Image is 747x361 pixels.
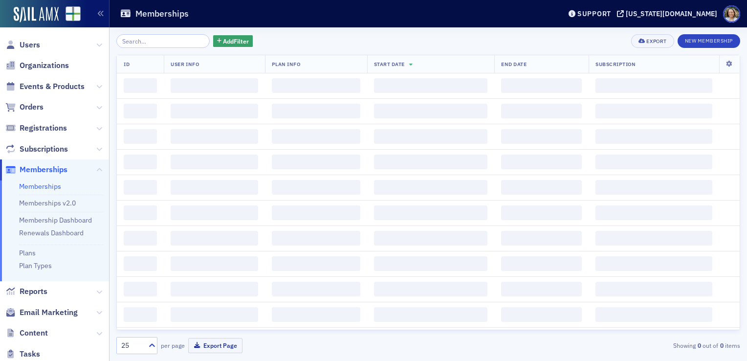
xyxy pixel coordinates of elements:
[124,231,157,246] span: ‌
[374,307,488,322] span: ‌
[116,34,210,48] input: Search…
[374,155,488,169] span: ‌
[171,256,258,271] span: ‌
[501,307,582,322] span: ‌
[718,341,725,350] strong: 0
[374,61,405,68] span: Start Date
[171,104,258,118] span: ‌
[124,256,157,271] span: ‌
[171,129,258,144] span: ‌
[20,307,78,318] span: Email Marketing
[501,231,582,246] span: ‌
[19,182,61,191] a: Memberships
[124,104,157,118] span: ‌
[595,129,712,144] span: ‌
[5,81,85,92] a: Events & Products
[374,104,488,118] span: ‌
[678,34,740,48] button: New Membership
[20,164,67,175] span: Memberships
[595,231,712,246] span: ‌
[272,61,301,68] span: Plan Info
[272,256,360,271] span: ‌
[124,307,157,322] span: ‌
[501,256,582,271] span: ‌
[272,155,360,169] span: ‌
[171,282,258,296] span: ‌
[501,180,582,195] span: ‌
[539,341,740,350] div: Showing out of items
[66,6,81,22] img: SailAMX
[696,341,703,350] strong: 0
[272,104,360,118] span: ‌
[124,61,130,68] span: ID
[374,180,488,195] span: ‌
[20,286,47,297] span: Reports
[577,9,611,18] div: Support
[188,338,242,353] button: Export Page
[272,205,360,220] span: ‌
[5,60,69,71] a: Organizations
[595,180,712,195] span: ‌
[121,340,143,351] div: 25
[595,205,712,220] span: ‌
[213,35,253,47] button: AddFilter
[20,60,69,71] span: Organizations
[20,40,40,50] span: Users
[20,81,85,92] span: Events & Products
[171,61,199,68] span: User Info
[20,102,44,113] span: Orders
[374,231,488,246] span: ‌
[171,155,258,169] span: ‌
[161,341,185,350] label: per page
[272,78,360,93] span: ‌
[171,307,258,322] span: ‌
[626,9,717,18] div: [US_STATE][DOMAIN_NAME]
[171,180,258,195] span: ‌
[272,282,360,296] span: ‌
[171,205,258,220] span: ‌
[595,155,712,169] span: ‌
[19,248,36,257] a: Plans
[5,40,40,50] a: Users
[5,123,67,134] a: Registrations
[5,307,78,318] a: Email Marketing
[20,349,40,360] span: Tasks
[19,199,76,207] a: Memberships v2.0
[501,155,582,169] span: ‌
[595,256,712,271] span: ‌
[595,61,636,68] span: Subscription
[631,34,674,48] button: Export
[135,8,189,20] h1: Memberships
[14,7,59,23] img: SailAMX
[124,155,157,169] span: ‌
[646,39,666,44] div: Export
[595,104,712,118] span: ‌
[501,129,582,144] span: ‌
[678,36,740,45] a: New Membership
[223,37,249,45] span: Add Filter
[374,78,488,93] span: ‌
[5,144,68,155] a: Subscriptions
[374,205,488,220] span: ‌
[171,231,258,246] span: ‌
[59,6,81,23] a: View Homepage
[374,282,488,296] span: ‌
[272,231,360,246] span: ‌
[124,282,157,296] span: ‌
[374,256,488,271] span: ‌
[124,78,157,93] span: ‌
[5,102,44,113] a: Orders
[124,129,157,144] span: ‌
[374,129,488,144] span: ‌
[501,282,582,296] span: ‌
[5,349,40,360] a: Tasks
[19,228,84,237] a: Renewals Dashboard
[20,144,68,155] span: Subscriptions
[595,78,712,93] span: ‌
[501,78,582,93] span: ‌
[124,205,157,220] span: ‌
[20,328,48,338] span: Content
[171,78,258,93] span: ‌
[19,216,92,225] a: Membership Dashboard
